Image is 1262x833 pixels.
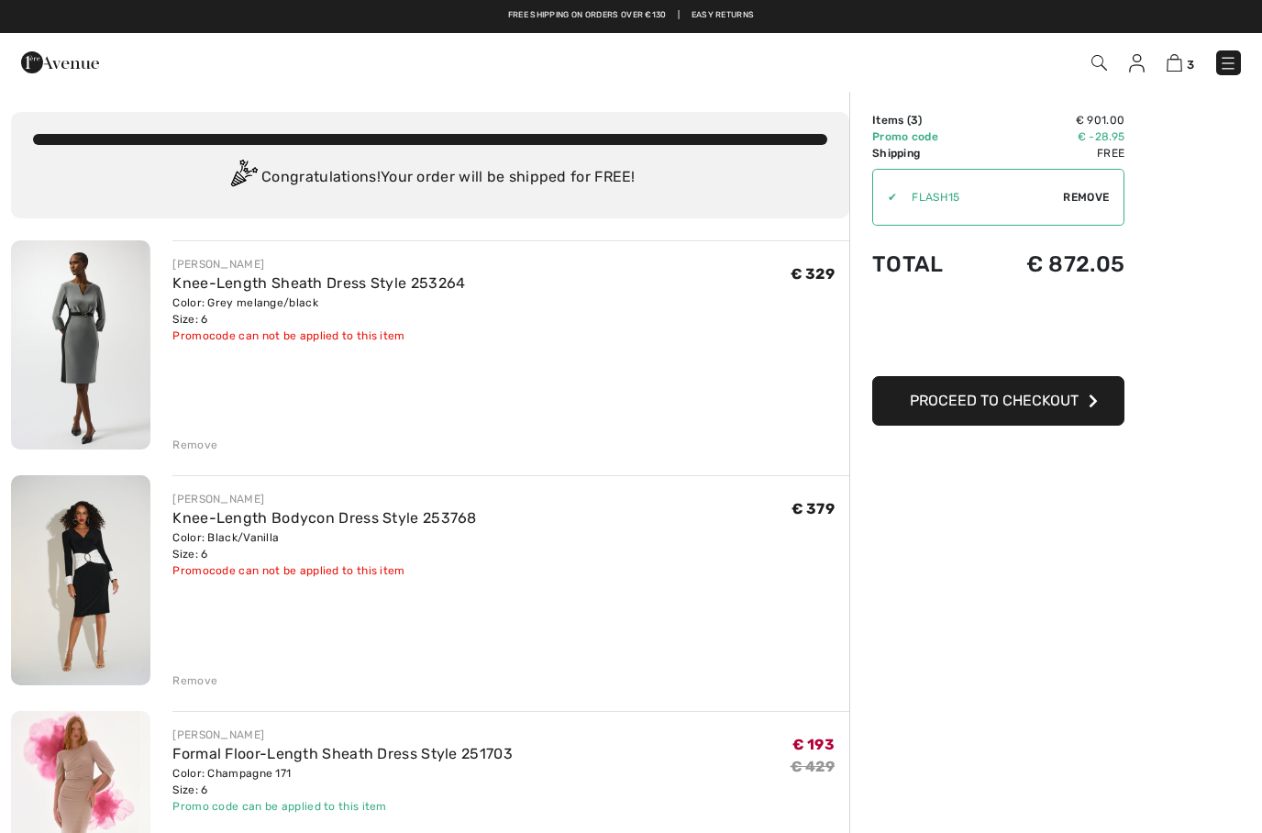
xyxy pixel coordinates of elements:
[172,437,217,453] div: Remove
[1219,54,1237,72] img: Menu
[792,736,836,753] span: € 193
[508,9,667,22] a: Free shipping on orders over €130
[1063,189,1109,205] span: Remove
[172,765,513,798] div: Color: Champagne 171 Size: 6
[172,562,476,579] div: Promocode can not be applied to this item
[872,145,978,161] td: Shipping
[172,672,217,689] div: Remove
[172,294,465,328] div: Color: Grey melange/black Size: 6
[910,392,1079,409] span: Proceed to Checkout
[872,295,1124,370] iframe: PayPal
[1091,55,1107,71] img: Search
[21,52,99,70] a: 1ère Avenue
[225,160,261,196] img: Congratulation2.svg
[21,44,99,81] img: 1ère Avenue
[873,189,897,205] div: ✔
[172,491,476,507] div: [PERSON_NAME]
[1167,51,1194,73] a: 3
[692,9,755,22] a: Easy Returns
[172,509,476,527] a: Knee-Length Bodycon Dress Style 253768
[872,128,978,145] td: Promo code
[678,9,680,22] span: |
[172,328,465,344] div: Promocode can not be applied to this item
[978,112,1124,128] td: € 901.00
[172,798,513,815] div: Promo code can be applied to this item
[1129,54,1145,72] img: My Info
[172,274,465,292] a: Knee-Length Sheath Dress Style 253264
[978,145,1124,161] td: Free
[33,160,827,196] div: Congratulations! Your order will be shipped for FREE!
[1187,58,1194,72] span: 3
[791,758,836,775] s: € 429
[172,256,465,272] div: [PERSON_NAME]
[872,376,1124,426] button: Proceed to Checkout
[897,170,1063,225] input: Promo code
[791,265,836,283] span: € 329
[172,529,476,562] div: Color: Black/Vanilla Size: 6
[872,112,978,128] td: Items ( )
[11,240,150,450] img: Knee-Length Sheath Dress Style 253264
[978,233,1124,295] td: € 872.05
[172,727,513,743] div: [PERSON_NAME]
[792,500,836,517] span: € 379
[911,114,918,127] span: 3
[172,745,513,762] a: Formal Floor-Length Sheath Dress Style 251703
[11,475,150,684] img: Knee-Length Bodycon Dress Style 253768
[978,128,1124,145] td: € -28.95
[872,233,978,295] td: Total
[1167,54,1182,72] img: Shopping Bag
